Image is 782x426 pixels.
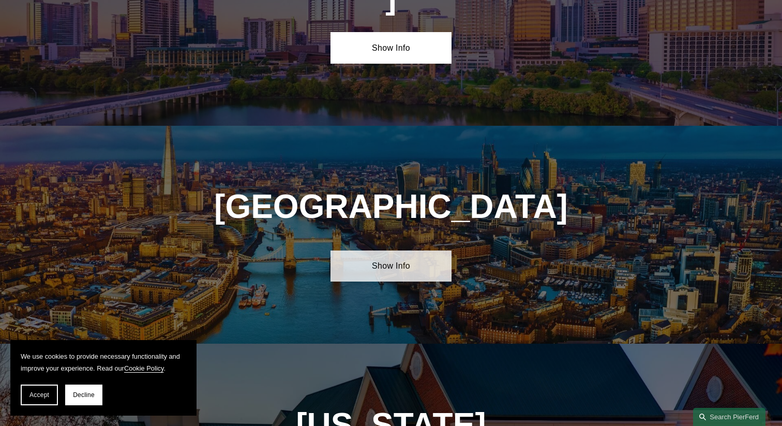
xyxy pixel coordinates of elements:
h1: [GEOGRAPHIC_DATA] [210,188,572,226]
button: Decline [65,385,102,405]
a: Cookie Policy [124,364,164,372]
span: Accept [29,391,49,399]
p: We use cookies to provide necessary functionality and improve your experience. Read our . [21,350,186,374]
span: Decline [73,391,95,399]
a: Search this site [693,408,765,426]
a: Show Info [330,32,451,63]
button: Accept [21,385,58,405]
section: Cookie banner [10,340,197,416]
a: Show Info [330,251,451,282]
